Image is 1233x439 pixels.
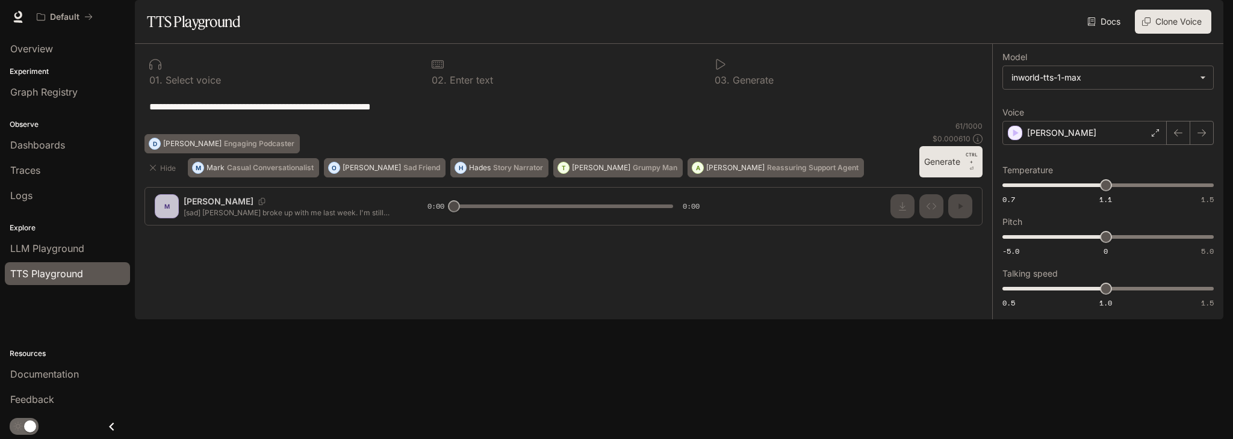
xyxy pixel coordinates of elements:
[31,5,98,29] button: All workspaces
[343,164,401,171] p: [PERSON_NAME]
[1201,298,1214,308] span: 1.5
[1104,246,1108,256] span: 0
[1002,218,1022,226] p: Pitch
[933,134,971,144] p: $ 0.000610
[227,164,314,171] p: Casual Conversationalist
[1002,166,1053,174] p: Temperature
[329,158,340,177] div: O
[144,158,183,177] button: Hide
[1027,127,1096,139] p: [PERSON_NAME]
[1002,53,1027,61] p: Model
[1011,72,1194,84] div: inworld-tts-1-max
[692,158,703,177] div: A
[149,134,160,153] div: D
[50,12,79,22] p: Default
[1085,10,1125,34] a: Docs
[730,75,774,85] p: Generate
[469,164,491,171] p: Hades
[193,158,203,177] div: M
[455,158,466,177] div: H
[715,75,730,85] p: 0 3 .
[558,158,569,177] div: T
[1003,66,1213,89] div: inworld-tts-1-max
[1002,194,1015,204] span: 0.7
[432,75,447,85] p: 0 2 .
[767,164,859,171] p: Reassuring Support Agent
[1135,10,1211,34] button: Clone Voice
[188,158,319,177] button: MMarkCasual Conversationalist
[147,10,240,34] h1: TTS Playground
[1002,246,1019,256] span: -5.0
[450,158,548,177] button: HHadesStory Narrator
[572,164,630,171] p: [PERSON_NAME]
[1002,298,1015,308] span: 0.5
[1099,194,1112,204] span: 1.1
[149,75,163,85] p: 0 1 .
[688,158,864,177] button: A[PERSON_NAME]Reassuring Support Agent
[324,158,446,177] button: O[PERSON_NAME]Sad Friend
[207,164,225,171] p: Mark
[1002,269,1058,278] p: Talking speed
[163,75,221,85] p: Select voice
[553,158,683,177] button: T[PERSON_NAME]Grumpy Man
[955,121,983,131] p: 61 / 1000
[163,140,222,147] p: [PERSON_NAME]
[965,151,978,165] p: CTRL +
[1099,298,1112,308] span: 1.0
[919,146,983,177] button: GenerateCTRL +⏎
[633,164,677,171] p: Grumpy Man
[144,134,300,153] button: D[PERSON_NAME]Engaging Podcaster
[493,164,543,171] p: Story Narrator
[1002,108,1024,117] p: Voice
[965,151,978,173] p: ⏎
[706,164,765,171] p: [PERSON_NAME]
[447,75,493,85] p: Enter text
[1201,246,1214,256] span: 5.0
[224,140,294,147] p: Engaging Podcaster
[1201,194,1214,204] span: 1.5
[403,164,440,171] p: Sad Friend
